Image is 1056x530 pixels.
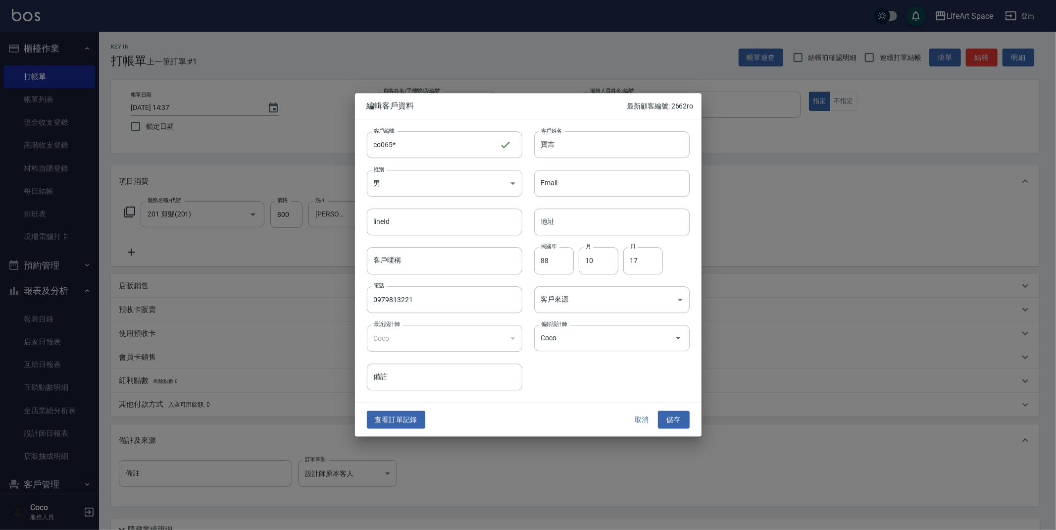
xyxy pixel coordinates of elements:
label: 月 [586,243,591,251]
button: 儲存 [658,411,690,429]
label: 民國年 [541,243,556,251]
label: 電話 [374,282,384,289]
label: 性別 [374,165,384,173]
button: 取消 [626,411,658,429]
label: 最近設計師 [374,320,400,328]
p: 最新顧客編號: 2662ro [627,101,693,111]
span: 編輯客戶資料 [367,101,627,111]
label: 客戶編號 [374,127,395,134]
label: 客戶姓名 [541,127,562,134]
label: 日 [630,243,635,251]
label: 偏好設計師 [541,320,567,328]
button: Open [670,330,686,346]
div: Coco [367,325,522,352]
div: 男 [367,170,522,197]
button: 查看訂單記錄 [367,411,425,429]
